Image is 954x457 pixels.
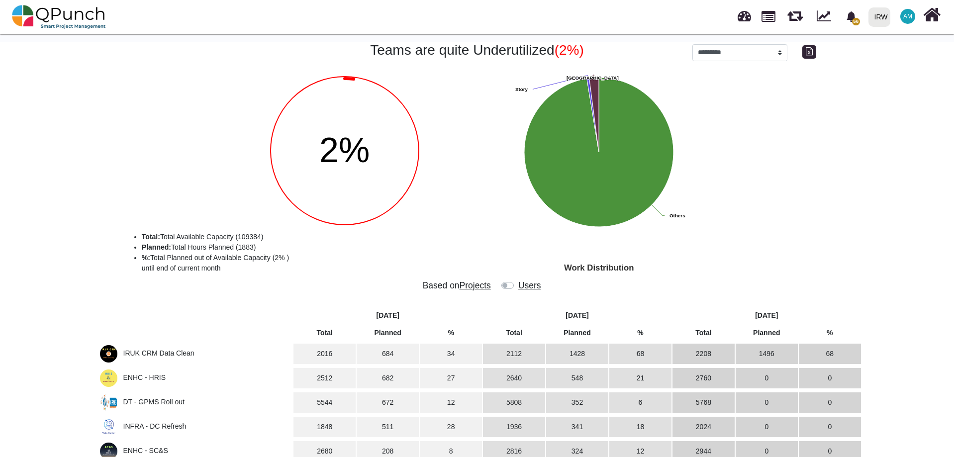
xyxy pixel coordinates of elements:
[412,280,501,291] h5: Based on
[669,213,685,218] text: Others
[420,368,482,388] td: 27
[923,5,941,24] i: Home
[420,392,482,413] td: 12
[762,6,775,22] span: Projects
[672,326,735,340] th: Total
[738,6,751,21] span: Dashboard
[799,417,861,437] td: 0
[293,368,356,388] td: 2512
[142,254,150,262] b: %:
[799,392,861,413] td: 0
[894,0,921,32] a: AM
[589,78,599,152] path: Pakistan, 31%. Workload.
[609,392,671,413] td: 6
[357,344,419,364] td: 684
[524,78,673,227] path: Others, 1,467%. Workload.
[799,326,861,340] th: %
[142,242,504,253] li: Total Hours Planned (1883)
[609,326,671,340] th: %
[567,75,619,81] text: [GEOGRAPHIC_DATA]
[609,368,671,388] td: 21
[142,232,504,242] li: Total Available Capacity (109384)
[517,280,542,291] h5: Users
[357,392,419,413] td: 672
[167,42,788,59] h2: Teams are quite Underutilized
[799,344,861,364] td: 68
[672,392,735,413] td: 5768
[672,417,735,437] td: 2024
[293,392,356,413] td: 5544
[483,392,545,413] td: 5808
[12,2,106,32] img: qpunch-sp.fa6292f.png
[142,243,171,251] b: Planned:
[736,417,798,437] td: 0
[546,392,608,413] td: 352
[736,344,798,364] td: 1496
[123,398,185,406] span: DT - GPMS Roll out
[357,368,419,388] td: 682
[483,309,671,322] th: [DATE]
[100,394,117,411] img: bc96fe81-4427-4583-9184-f23f657b4ed9.PNG
[460,280,491,290] span: Projects
[293,309,482,322] th: [DATE]
[840,0,864,32] a: bell fill56
[293,344,356,364] td: 2016
[484,73,947,272] div: Work Distribution. Highcharts interactive chart.
[587,78,599,152] path: Story, 8%. Workload.
[123,447,168,455] span: ENHC - SC&S
[852,18,860,25] span: 56
[555,42,584,58] span: (2%)
[546,417,608,437] td: 341
[142,233,160,241] b: Total:
[736,326,798,340] th: Planned
[874,8,888,26] div: IRW
[609,417,671,437] td: 18
[546,344,608,364] td: 1428
[357,326,419,340] th: Planned
[900,9,915,24] span: Asad Malik
[357,417,419,437] td: 511
[672,368,735,388] td: 2760
[564,263,634,273] text: Work Distribution
[483,417,545,437] td: 1936
[515,87,528,92] text: Story
[100,418,117,436] img: 16a67064-4663-4db6-943f-a6766b117bc5.JPG
[100,345,117,363] img: 7a521d5b-87e1-4c3f-8973-391923bf5994.png
[609,344,671,364] td: 68
[864,0,894,33] a: IRW
[483,368,545,388] td: 2640
[483,326,545,340] th: Total
[736,392,798,413] td: 0
[546,368,608,388] td: 548
[293,417,356,437] td: 1848
[100,369,117,387] img: a27a16e2-f563-4145-9eed-792ddd3729d8.png
[420,326,482,340] th: %
[319,131,370,170] span: 2%
[672,344,735,364] td: 2208
[293,326,356,340] th: Total
[123,422,187,430] span: INFRA - DC Refresh
[546,326,608,340] th: Planned
[846,11,857,22] svg: bell fill
[123,373,166,381] span: ENHC - HRIS
[843,7,860,25] div: Notification
[484,73,947,272] svg: Interactive chart
[903,13,912,19] span: AM
[483,344,545,364] td: 2112
[142,253,504,274] li: Total Planned out of Available Capacity (2% ) until end of current month
[123,349,194,357] span: IRUK CRM Data Clean
[420,417,482,437] td: 28
[799,368,861,388] td: 0
[420,344,482,364] td: 34
[672,309,861,322] th: [DATE]
[736,368,798,388] td: 0
[787,5,803,21] span: Releases
[812,0,840,33] div: Dynamic Report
